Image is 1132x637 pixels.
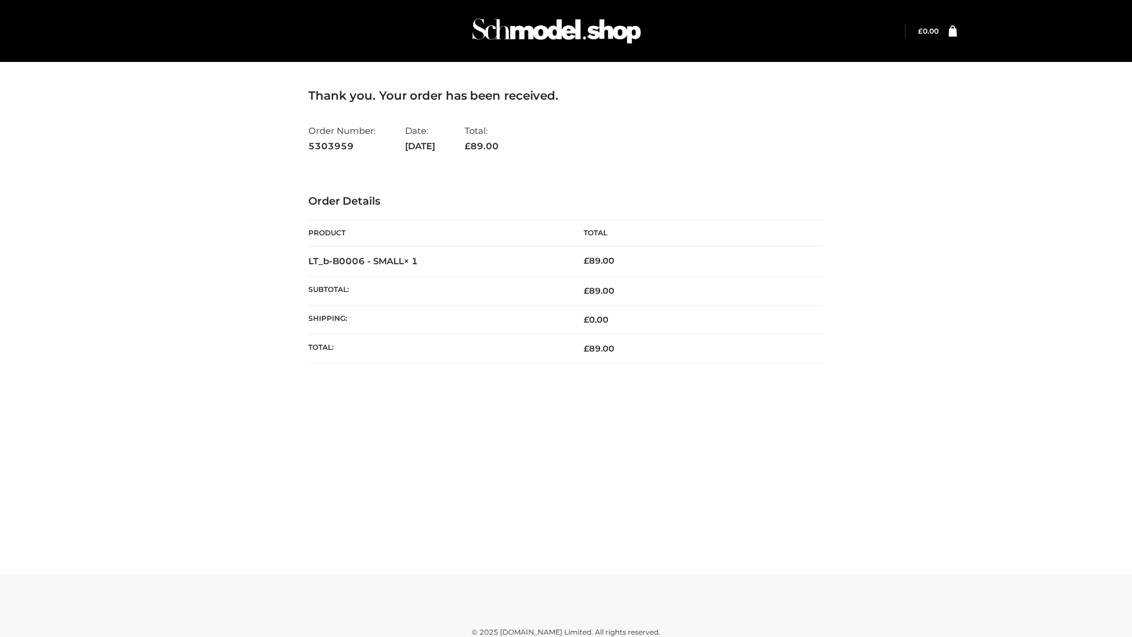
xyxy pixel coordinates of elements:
th: Product [308,220,566,247]
bdi: 0.00 [918,27,939,35]
li: Order Number: [308,120,376,156]
h3: Thank you. Your order has been received. [308,88,824,103]
bdi: 0.00 [584,314,608,325]
span: £ [584,255,589,266]
span: 89.00 [465,140,499,152]
span: £ [584,314,589,325]
li: Date: [405,120,435,156]
li: Total: [465,120,499,156]
th: Total: [308,334,566,363]
bdi: 89.00 [584,255,614,266]
th: Total [566,220,824,247]
span: 89.00 [584,343,614,354]
th: Shipping: [308,306,566,334]
span: £ [584,343,589,354]
strong: LT_b-B0006 - SMALL [308,255,418,267]
span: £ [465,140,470,152]
img: Schmodel Admin 964 [468,8,645,54]
span: £ [584,285,589,296]
strong: [DATE] [405,139,435,154]
strong: × 1 [404,255,418,267]
a: £0.00 [918,27,939,35]
span: £ [918,27,923,35]
strong: 5303959 [308,139,376,154]
th: Subtotal: [308,276,566,305]
h3: Order Details [308,195,824,208]
span: 89.00 [584,285,614,296]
